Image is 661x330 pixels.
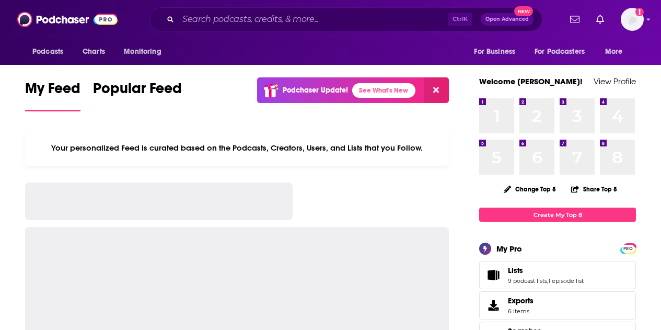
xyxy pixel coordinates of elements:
[621,8,644,31] span: Logged in as gabrielle.gantz
[25,79,80,104] span: My Feed
[514,6,533,16] span: New
[474,44,515,59] span: For Business
[479,208,636,222] a: Create My Top 8
[548,277,584,285] a: 1 episode list
[485,17,529,22] span: Open Advanced
[467,42,528,62] button: open menu
[594,76,636,86] a: View Profile
[448,13,472,26] span: Ctrl K
[508,308,534,315] span: 6 items
[32,44,63,59] span: Podcasts
[592,10,608,28] a: Show notifications dropdown
[93,79,182,104] span: Popular Feed
[25,79,80,111] a: My Feed
[508,277,547,285] a: 9 podcast lists
[605,44,623,59] span: More
[283,86,348,95] p: Podchaser Update!
[571,179,618,199] button: Share Top 8
[547,277,548,285] span: ,
[508,266,584,275] a: Lists
[496,244,522,254] div: My Pro
[598,42,636,62] button: open menu
[508,296,534,305] span: Exports
[497,183,562,196] button: Change Top 8
[622,245,634,253] span: PRO
[528,42,600,62] button: open menu
[83,44,105,59] span: Charts
[508,266,523,275] span: Lists
[352,83,415,98] a: See What's New
[25,42,77,62] button: open menu
[117,42,175,62] button: open menu
[124,44,161,59] span: Monitoring
[621,8,644,31] button: Show profile menu
[621,8,644,31] img: User Profile
[481,13,534,26] button: Open AdvancedNew
[93,79,182,111] a: Popular Feed
[178,11,448,28] input: Search podcasts, credits, & more...
[483,298,504,313] span: Exports
[635,8,644,16] svg: Add a profile image
[149,7,542,31] div: Search podcasts, credits, & more...
[25,130,449,166] div: Your personalized Feed is curated based on the Podcasts, Creators, Users, and Lists that you Follow.
[479,291,636,320] a: Exports
[17,9,118,29] img: Podchaser - Follow, Share and Rate Podcasts
[483,268,504,282] a: Lists
[479,76,583,86] a: Welcome [PERSON_NAME]!
[566,10,584,28] a: Show notifications dropdown
[622,244,634,252] a: PRO
[479,261,636,289] span: Lists
[535,44,585,59] span: For Podcasters
[76,42,111,62] a: Charts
